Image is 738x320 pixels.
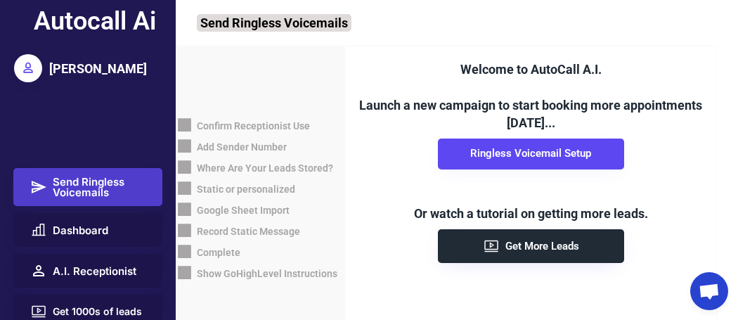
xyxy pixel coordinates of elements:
button: Get More Leads [438,229,624,263]
div: Static or personalized [197,183,295,197]
div: Where Are Your Leads Stored? [197,162,333,176]
span: Dashboard [53,225,108,236]
div: Autocall Ai [34,4,156,39]
button: A.I. Receptionist [13,254,163,288]
button: Ringless Voicemail Setup [438,139,624,169]
div: Confirm Receptionist Use [197,120,310,134]
span: A.I. Receptionist [53,266,136,276]
button: Send Ringless Voicemails [13,168,163,206]
font: Welcome to AutoCall A.I. Launch a new campaign to start booking more appointments [DATE]... [359,62,705,130]
button: Dashboard [13,213,163,247]
font: Or watch a tutorial on getting more leads. [414,206,648,221]
div: Google Sheet Import [197,204,290,218]
span: Get More Leads [505,241,579,252]
div: Send Ringless Voicemails [197,14,351,32]
div: [PERSON_NAME] [49,60,147,77]
span: Get 1000s of leads [53,307,142,316]
div: Open chat [690,272,728,310]
div: Record Static Message [197,225,300,239]
span: Send Ringless Voicemails [53,177,146,198]
div: Show GoHighLevel Instructions [197,267,337,281]
div: Complete [197,246,240,260]
div: Add Sender Number [197,141,287,155]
